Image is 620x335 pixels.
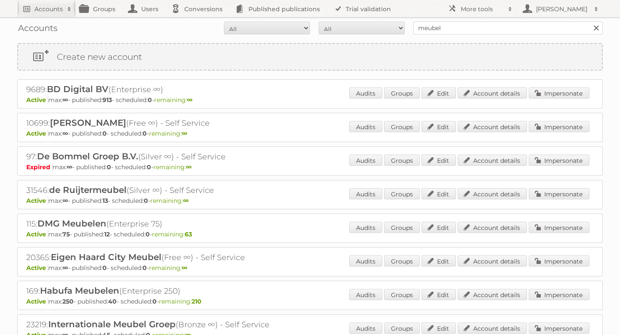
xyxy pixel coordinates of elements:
strong: ∞ [67,163,72,171]
a: Edit [422,289,456,300]
a: Audits [349,188,382,199]
p: max: - published: - scheduled: - [26,163,594,171]
h2: More tools [461,5,504,13]
strong: 12 [104,230,110,238]
h2: 169: (Enterprise 250) [26,285,328,297]
p: max: - published: - scheduled: - [26,230,594,238]
a: Groups [384,289,420,300]
strong: 0 [147,163,151,171]
span: Eigen Haard City Meubel [51,252,161,262]
strong: ∞ [182,264,187,272]
p: max: - published: - scheduled: - [26,130,594,137]
strong: ∞ [62,130,68,137]
span: Active [26,197,48,205]
h2: 115: (Enterprise 75) [26,218,328,230]
span: remaining: [150,197,189,205]
p: max: - published: - scheduled: - [26,298,594,305]
a: Create new account [18,44,602,70]
h2: Accounts [34,5,63,13]
a: Account details [458,188,527,199]
a: Edit [422,155,456,166]
strong: ∞ [182,130,187,137]
a: Audits [349,255,382,267]
p: max: - published: - scheduled: - [26,264,594,272]
a: Account details [458,222,527,233]
a: Audits [349,87,382,99]
a: Impersonate [529,255,589,267]
h2: 10699: (Free ∞) - Self Service [26,118,328,129]
span: Active [26,96,48,104]
a: Audits [349,289,382,300]
strong: 0 [102,264,107,272]
strong: ∞ [62,197,68,205]
h2: 97: (Silver ∞) - Self Service [26,151,328,162]
a: Account details [458,87,527,99]
a: Edit [422,121,456,132]
strong: 0 [152,298,157,305]
strong: 0 [107,163,111,171]
strong: 210 [192,298,201,305]
strong: 0 [144,197,148,205]
a: Groups [384,323,420,334]
strong: 13 [102,197,108,205]
strong: 0 [143,264,147,272]
a: Impersonate [529,222,589,233]
h2: [PERSON_NAME] [534,5,590,13]
strong: 913 [102,96,112,104]
a: Impersonate [529,121,589,132]
span: remaining: [149,130,187,137]
span: Habufa Meubelen [40,285,119,296]
a: Edit [422,188,456,199]
strong: ∞ [183,197,189,205]
a: Groups [384,188,420,199]
a: Edit [422,323,456,334]
a: Audits [349,155,382,166]
strong: ∞ [186,163,192,171]
a: Audits [349,121,382,132]
a: Audits [349,323,382,334]
strong: ∞ [62,96,68,104]
h2: 23219: (Bronze ∞) - Self Service [26,319,328,330]
span: De Bommel Groep B.V. [37,151,138,161]
strong: ∞ [62,264,68,272]
span: remaining: [153,163,192,171]
a: Groups [384,255,420,267]
span: remaining: [154,96,192,104]
a: Groups [384,121,420,132]
span: remaining: [159,298,201,305]
strong: 63 [185,230,192,238]
span: BD Digital BV [47,84,108,94]
span: remaining: [152,230,192,238]
strong: ∞ [187,96,192,104]
span: Active [26,298,48,305]
a: Edit [422,222,456,233]
strong: 75 [62,230,70,238]
p: max: - published: - scheduled: - [26,96,594,104]
strong: 0 [146,230,150,238]
a: Edit [422,255,456,267]
a: Groups [384,222,420,233]
strong: 0 [148,96,152,104]
span: Active [26,230,48,238]
h2: 31546: (Silver ∞) - Self Service [26,185,328,196]
strong: 0 [143,130,147,137]
span: de Ruijtermeubel [49,185,127,195]
span: Active [26,130,48,137]
a: Account details [458,255,527,267]
a: Audits [349,222,382,233]
a: Account details [458,289,527,300]
a: Impersonate [529,188,589,199]
h2: 20365: (Free ∞) - Self Service [26,252,328,263]
a: Impersonate [529,289,589,300]
a: Account details [458,323,527,334]
span: remaining: [149,264,187,272]
span: [PERSON_NAME] [50,118,126,128]
strong: 40 [108,298,117,305]
span: DMG Meubelen [37,218,106,229]
a: Groups [384,87,420,99]
span: Internationale Meubel Groep [48,319,176,329]
a: Impersonate [529,155,589,166]
a: Account details [458,121,527,132]
p: max: - published: - scheduled: - [26,197,594,205]
a: Groups [384,155,420,166]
